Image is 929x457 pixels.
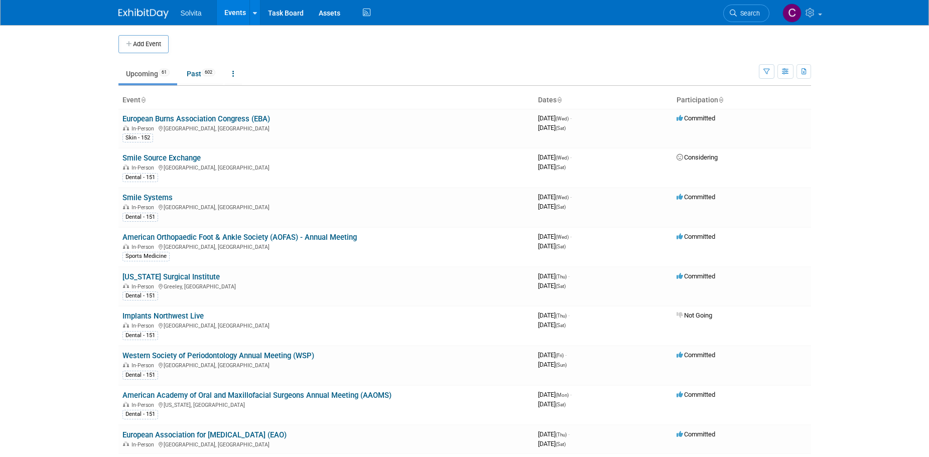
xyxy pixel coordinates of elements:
[556,116,569,121] span: (Wed)
[122,133,153,142] div: Skin - 152
[565,351,567,359] span: -
[556,402,566,407] span: (Sat)
[202,69,215,76] span: 602
[131,244,157,250] span: In-Person
[118,35,169,53] button: Add Event
[122,351,314,360] a: Western Society of Periodontology Annual Meeting (WSP)
[556,274,567,279] span: (Thu)
[538,203,566,210] span: [DATE]
[556,392,569,398] span: (Mon)
[538,124,566,131] span: [DATE]
[122,391,391,400] a: American Academy of Oral and Maxillofacial Surgeons Annual Meeting (AAOMS)
[677,154,718,161] span: Considering
[131,441,157,448] span: In-Person
[538,282,566,289] span: [DATE]
[131,283,157,290] span: In-Person
[556,353,564,358] span: (Fri)
[737,10,760,17] span: Search
[556,313,567,319] span: (Thu)
[123,244,129,249] img: In-Person Event
[538,242,566,250] span: [DATE]
[123,402,129,407] img: In-Person Event
[534,92,673,109] th: Dates
[122,124,530,132] div: [GEOGRAPHIC_DATA], [GEOGRAPHIC_DATA]
[677,233,715,240] span: Committed
[538,272,570,280] span: [DATE]
[556,323,566,328] span: (Sat)
[122,173,158,182] div: Dental - 151
[570,193,572,201] span: -
[122,213,158,222] div: Dental - 151
[677,114,715,122] span: Committed
[131,125,157,132] span: In-Person
[123,165,129,170] img: In-Person Event
[782,4,802,23] img: Cindy Miller
[122,321,530,329] div: [GEOGRAPHIC_DATA], [GEOGRAPHIC_DATA]
[556,155,569,161] span: (Wed)
[538,430,570,438] span: [DATE]
[677,351,715,359] span: Committed
[118,92,534,109] th: Event
[677,430,715,438] span: Committed
[570,154,572,161] span: -
[122,291,158,300] div: Dental - 151
[723,5,769,22] a: Search
[141,96,146,104] a: Sort by Event Name
[538,312,570,319] span: [DATE]
[568,272,570,280] span: -
[538,154,572,161] span: [DATE]
[123,441,129,446] img: In-Person Event
[556,362,567,368] span: (Sun)
[122,193,173,202] a: Smile Systems
[179,64,223,83] a: Past602
[568,312,570,319] span: -
[131,402,157,408] span: In-Person
[538,163,566,171] span: [DATE]
[122,154,201,163] a: Smile Source Exchange
[677,391,715,398] span: Committed
[718,96,723,104] a: Sort by Participation Type
[673,92,811,109] th: Participation
[122,371,158,380] div: Dental - 151
[122,331,158,340] div: Dental - 151
[122,400,530,408] div: [US_STATE], [GEOGRAPHIC_DATA]
[538,233,572,240] span: [DATE]
[557,96,562,104] a: Sort by Start Date
[538,114,572,122] span: [DATE]
[159,69,170,76] span: 61
[122,312,204,321] a: Implants Northwest Live
[122,282,530,290] div: Greeley, [GEOGRAPHIC_DATA]
[570,114,572,122] span: -
[123,283,129,288] img: In-Person Event
[538,361,567,368] span: [DATE]
[123,125,129,130] img: In-Person Event
[568,430,570,438] span: -
[131,204,157,211] span: In-Person
[570,233,572,240] span: -
[538,321,566,329] span: [DATE]
[122,410,158,419] div: Dental - 151
[538,440,566,447] span: [DATE]
[677,193,715,201] span: Committed
[122,163,530,171] div: [GEOGRAPHIC_DATA], [GEOGRAPHIC_DATA]
[556,234,569,240] span: (Wed)
[556,283,566,289] span: (Sat)
[538,391,572,398] span: [DATE]
[118,9,169,19] img: ExhibitDay
[118,64,177,83] a: Upcoming61
[122,361,530,369] div: [GEOGRAPHIC_DATA], [GEOGRAPHIC_DATA]
[556,441,566,447] span: (Sat)
[538,351,567,359] span: [DATE]
[538,193,572,201] span: [DATE]
[122,272,220,281] a: [US_STATE] Surgical Institute
[556,432,567,437] span: (Thu)
[122,252,170,261] div: Sports Medicine
[123,362,129,367] img: In-Person Event
[122,440,530,448] div: [GEOGRAPHIC_DATA], [GEOGRAPHIC_DATA]
[122,242,530,250] div: [GEOGRAPHIC_DATA], [GEOGRAPHIC_DATA]
[570,391,572,398] span: -
[131,323,157,329] span: In-Person
[556,204,566,210] span: (Sat)
[538,400,566,408] span: [DATE]
[122,114,270,123] a: European Burns Association Congress (EBA)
